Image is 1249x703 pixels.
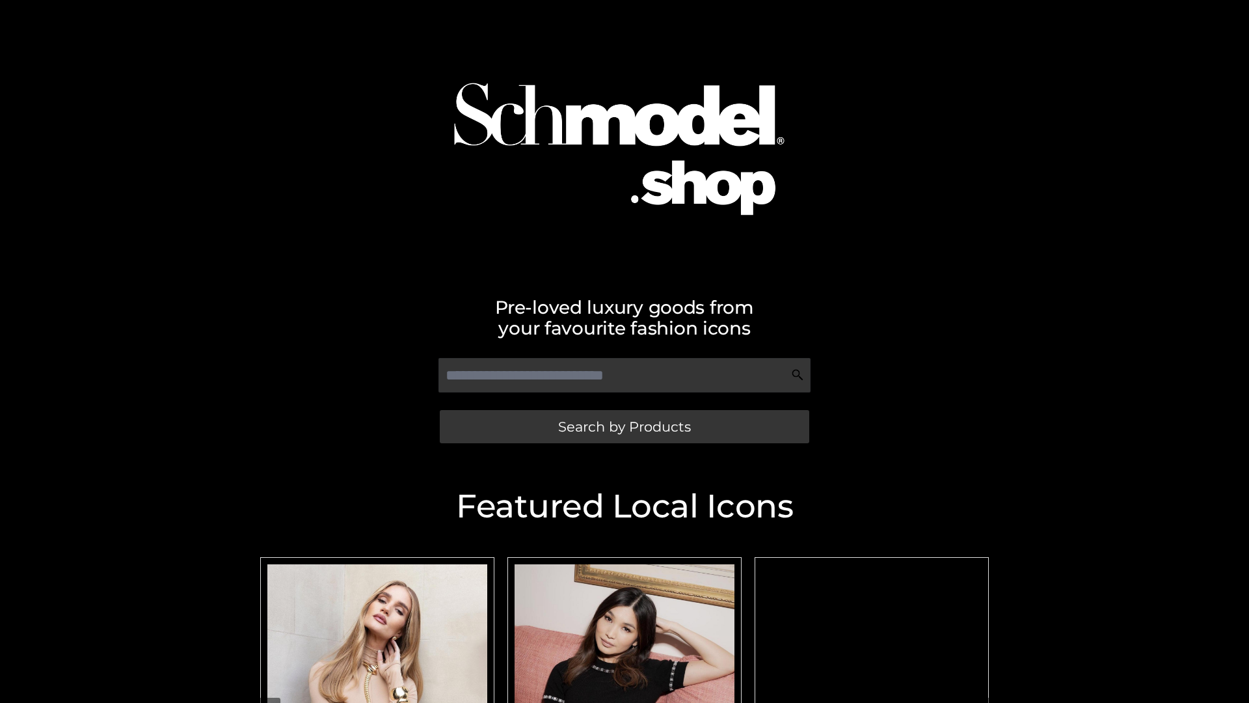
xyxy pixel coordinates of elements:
[791,368,804,381] img: Search Icon
[254,297,995,338] h2: Pre-loved luxury goods from your favourite fashion icons
[558,420,691,434] span: Search by Products
[440,410,809,443] a: Search by Products
[254,490,995,523] h2: Featured Local Icons​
